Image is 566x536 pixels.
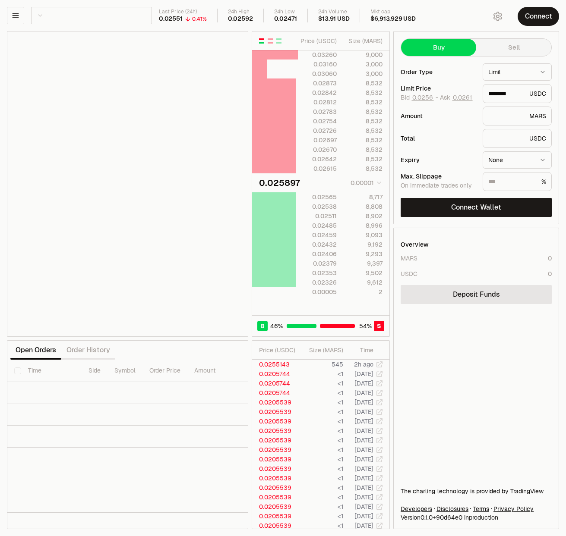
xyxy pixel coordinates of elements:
button: 0.0256 [411,94,434,101]
div: 0.02406 [298,250,337,258]
time: [DATE] [354,398,373,406]
div: Last Price (24h) [159,9,207,15]
span: 46 % [270,322,283,330]
time: [DATE] [354,427,373,435]
div: 9,000 [344,50,383,59]
a: TradingView [510,487,544,495]
td: 0.0255143 [252,360,299,369]
button: Open Orders [10,342,61,359]
span: Ask [440,94,473,102]
a: Privacy Policy [493,505,534,513]
div: USDC [483,84,552,103]
div: Size ( MARS ) [306,346,343,354]
td: 0.0205539 [252,464,299,473]
div: Total [401,135,476,141]
time: [DATE] [354,370,373,378]
div: 0.02697 [298,136,337,144]
td: <1 [299,379,344,388]
td: 0.0205539 [252,455,299,464]
div: 0.03060 [298,69,337,78]
div: 0.03260 [298,50,337,59]
div: 0.03160 [298,60,337,69]
a: Disclosures [436,505,468,513]
a: Terms [473,505,489,513]
td: 0.0205539 [252,511,299,521]
td: 0.0205744 [252,379,299,388]
div: % [483,172,552,191]
td: <1 [299,492,344,502]
div: 0.02565 [298,193,337,201]
div: Overview [401,240,429,249]
button: Show Sell Orders Only [267,38,274,44]
div: MARS [483,107,552,125]
td: 0.0205744 [252,388,299,398]
div: Limit Price [401,85,476,91]
div: 8,717 [344,193,383,201]
div: $6,913,929 USD [370,15,415,23]
button: Order History [61,342,115,359]
td: <1 [299,521,344,530]
div: 9,397 [344,259,383,268]
td: <1 [299,502,344,511]
div: 9,192 [344,240,383,249]
div: Expiry [401,157,476,163]
div: 0.02326 [298,278,337,287]
div: 0.02379 [298,259,337,268]
div: Order Type [401,69,476,75]
td: 0.0205539 [252,436,299,445]
div: 9,093 [344,231,383,239]
div: 0.02754 [298,117,337,125]
button: None [483,151,552,169]
div: 24h Low [274,9,297,15]
td: <1 [299,369,344,379]
td: 0.0205744 [252,369,299,379]
div: 0.02511 [298,212,337,220]
div: Version 0.1.0 + in production [401,513,552,522]
div: 0.00005 [298,288,337,296]
div: 9,293 [344,250,383,258]
time: [DATE] [354,522,373,530]
time: [DATE] [354,446,373,454]
button: Connect [518,7,559,26]
div: 0.02592 [228,15,253,23]
td: <1 [299,398,344,407]
time: [DATE] [354,408,373,416]
div: Mkt cap [370,9,415,15]
td: <1 [299,511,344,521]
time: [DATE] [354,493,373,501]
span: S [377,322,381,330]
time: [DATE] [354,503,373,511]
time: 2h ago [354,360,373,368]
div: 0.02538 [298,202,337,211]
div: 0.02873 [298,79,337,88]
td: <1 [299,436,344,445]
td: 0.0205539 [252,521,299,530]
div: Amount [401,113,476,119]
td: <1 [299,388,344,398]
time: [DATE] [354,512,373,520]
div: 8,532 [344,155,383,163]
div: 8,808 [344,202,383,211]
button: Show Buy Orders Only [275,38,282,44]
div: 8,532 [344,136,383,144]
time: [DATE] [354,379,373,387]
td: <1 [299,455,344,464]
button: Buy [401,39,476,56]
div: 9,502 [344,269,383,277]
td: <1 [299,407,344,417]
td: <1 [299,417,344,426]
span: 90d64e0a1ffc4a47e39bc5baddb21423c64c2cb0 [436,514,462,521]
td: 0.0205539 [252,483,299,492]
div: 8,532 [344,145,383,154]
div: 9,612 [344,278,383,287]
div: MARS [401,254,417,263]
div: 0.02459 [298,231,337,239]
td: <1 [299,483,344,492]
div: USDC [401,270,417,278]
a: Developers [401,505,432,513]
td: 0.0205539 [252,502,299,511]
div: 0.02842 [298,88,337,97]
td: <1 [299,445,344,455]
div: 0.02471 [274,15,297,23]
div: 8,996 [344,221,383,230]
